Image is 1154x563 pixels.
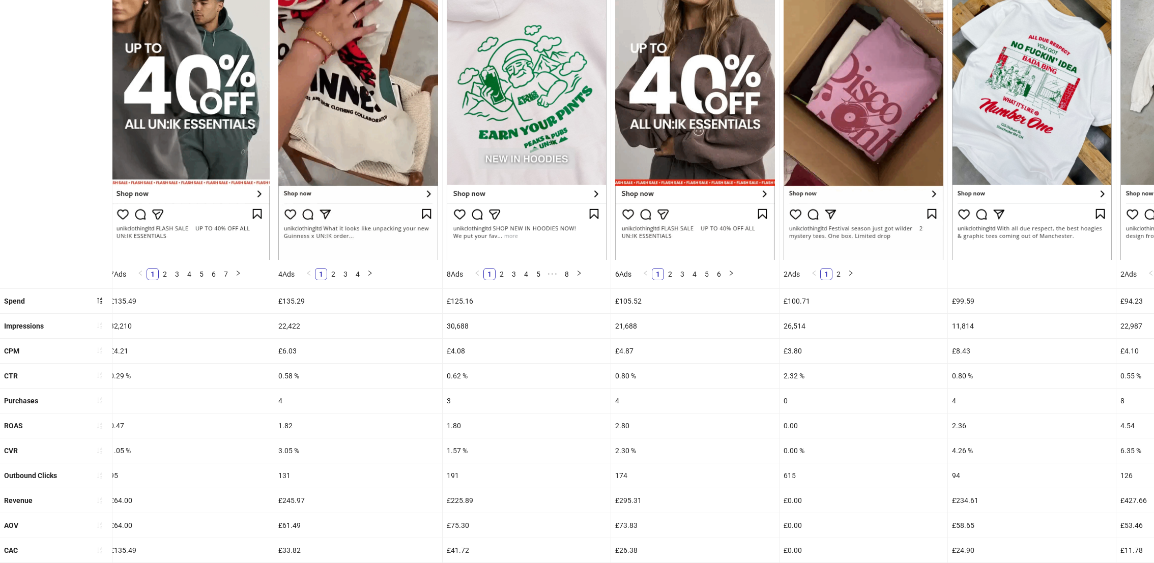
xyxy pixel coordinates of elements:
[611,438,779,463] div: 2.30 %
[508,269,520,280] a: 3
[664,268,676,280] li: 2
[561,269,572,280] a: 8
[274,289,442,313] div: £135.29
[576,270,582,276] span: right
[339,268,352,280] li: 3
[643,270,649,276] span: left
[780,289,947,313] div: £100.71
[315,269,327,280] a: 1
[96,322,103,329] span: sort-ascending
[780,513,947,538] div: £0.00
[780,538,947,562] div: £0.00
[665,269,676,280] a: 2
[110,270,126,278] span: 7 Ads
[948,364,1116,388] div: 0.80 %
[208,269,219,280] a: 6
[544,268,561,280] li: Next 5 Pages
[474,270,480,276] span: left
[147,269,158,280] a: 1
[640,268,652,280] button: left
[4,322,44,330] b: Impressions
[808,268,820,280] button: left
[96,297,103,304] span: sort-descending
[443,314,611,338] div: 30,688
[106,513,274,538] div: £64.00
[352,268,364,280] li: 4
[689,269,700,280] a: 4
[948,538,1116,562] div: £24.90
[443,389,611,413] div: 3
[274,389,442,413] div: 4
[443,339,611,363] div: £4.08
[106,438,274,463] div: 1.05 %
[106,364,274,388] div: 0.29 %
[352,269,363,280] a: 4
[443,463,611,488] div: 191
[611,339,779,363] div: £4.87
[1120,270,1137,278] span: 2 Ads
[106,339,274,363] div: £4.21
[676,268,688,280] li: 3
[340,269,351,280] a: 3
[1148,270,1154,276] span: left
[520,268,532,280] li: 4
[196,269,207,280] a: 5
[274,364,442,388] div: 0.58 %
[532,268,544,280] li: 5
[137,270,143,276] span: left
[278,270,295,278] span: 4 Ads
[4,521,18,529] b: AOV
[611,289,779,313] div: £105.52
[303,268,315,280] li: Previous Page
[948,513,1116,538] div: £58.65
[544,268,561,280] span: •••
[106,463,274,488] div: 95
[784,270,800,278] span: 2 Ads
[232,268,244,280] li: Next Page
[208,268,220,280] li: 6
[948,413,1116,438] div: 2.36
[611,488,779,513] div: £295.31
[615,270,631,278] span: 6 Ads
[364,268,376,280] li: Next Page
[443,538,611,562] div: £41.72
[4,496,33,505] b: Revenue
[171,268,183,280] li: 3
[713,269,725,280] a: 6
[447,270,463,278] span: 8 Ads
[780,463,947,488] div: 615
[845,268,857,280] button: right
[159,269,170,280] a: 2
[274,339,442,363] div: £6.03
[274,538,442,562] div: £33.82
[948,389,1116,413] div: 4
[184,269,195,280] a: 4
[134,268,147,280] button: left
[96,522,103,529] span: sort-ascending
[328,269,339,280] a: 2
[780,438,947,463] div: 0.00 %
[96,347,103,354] span: sort-ascending
[106,538,274,562] div: £135.49
[821,269,832,280] a: 1
[508,268,520,280] li: 3
[443,513,611,538] div: £75.30
[274,488,442,513] div: £245.97
[728,270,734,276] span: right
[4,471,57,480] b: Outbound Clicks
[443,364,611,388] div: 0.62 %
[96,397,103,404] span: sort-ascending
[159,268,171,280] li: 2
[820,268,832,280] li: 1
[4,546,18,554] b: CAC
[171,269,183,280] a: 3
[948,339,1116,363] div: £8.43
[443,488,611,513] div: £225.89
[611,513,779,538] div: £73.83
[220,269,232,280] a: 7
[521,269,532,280] a: 4
[96,447,103,454] span: sort-ascending
[725,268,737,280] button: right
[611,463,779,488] div: 174
[443,289,611,313] div: £125.16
